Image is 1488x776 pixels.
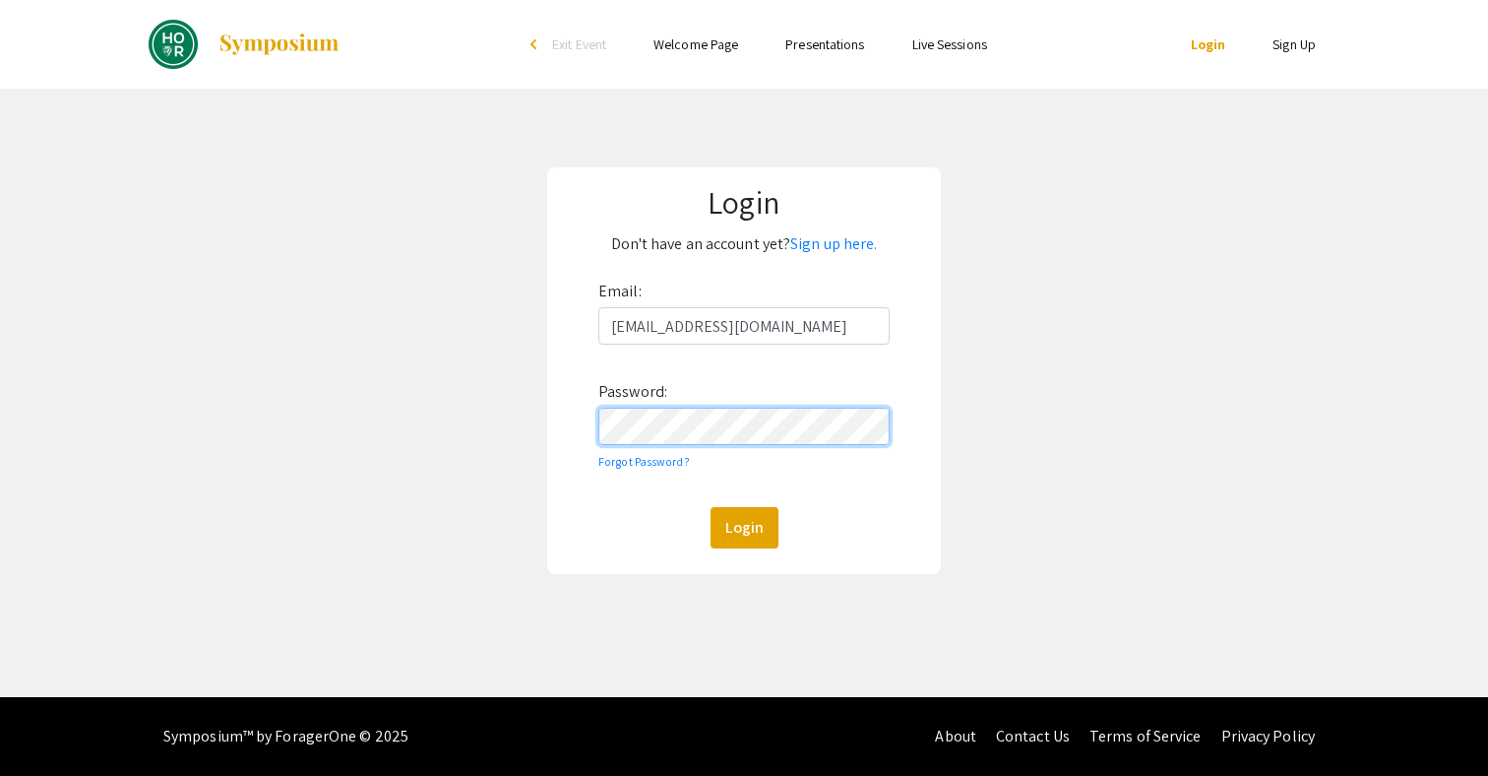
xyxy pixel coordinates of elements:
[1089,726,1202,746] a: Terms of Service
[1272,35,1316,53] a: Sign Up
[598,376,667,408] label: Password:
[163,697,408,776] div: Symposium™ by ForagerOne © 2025
[530,38,542,50] div: arrow_back_ios
[935,726,976,746] a: About
[598,454,690,469] a: Forgot Password?
[912,35,987,53] a: Live Sessions
[1191,35,1226,53] a: Login
[562,183,926,221] h1: Login
[15,687,84,761] iframe: Chat
[790,233,877,254] a: Sign up here.
[785,35,864,53] a: Presentations
[562,228,926,260] p: Don't have an account yet?
[1221,726,1315,746] a: Privacy Policy
[149,20,341,69] a: DREAMS: Spring 2024
[598,276,642,307] label: Email:
[149,20,198,69] img: DREAMS: Spring 2024
[552,35,606,53] span: Exit Event
[217,32,341,56] img: Symposium by ForagerOne
[653,35,738,53] a: Welcome Page
[996,726,1070,746] a: Contact Us
[711,507,778,549] button: Login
